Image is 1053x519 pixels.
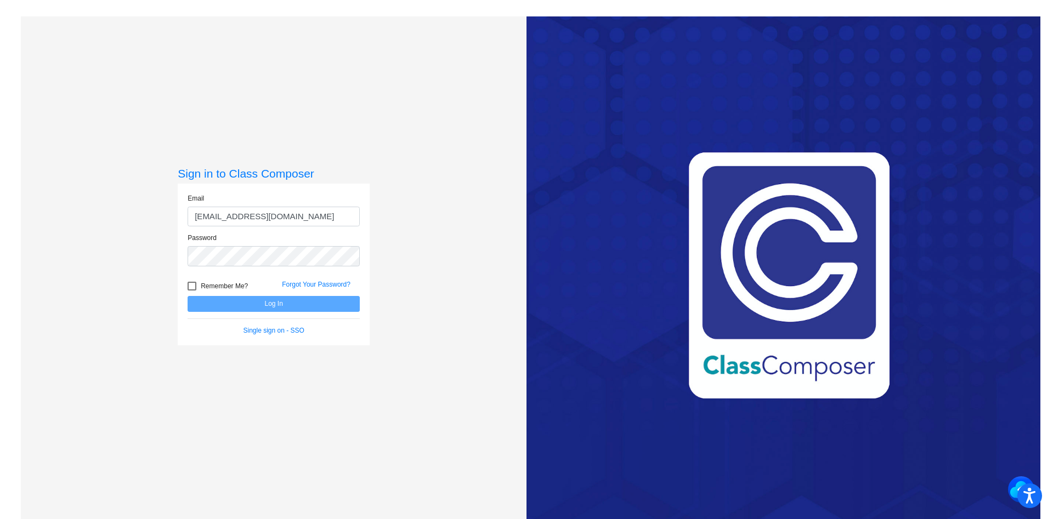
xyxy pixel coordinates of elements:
[178,167,370,180] h3: Sign in to Class Composer
[201,280,248,293] span: Remember Me?
[188,296,360,312] button: Log In
[188,193,204,203] label: Email
[244,327,304,334] a: Single sign on - SSO
[188,233,217,243] label: Password
[282,281,350,288] a: Forgot Your Password?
